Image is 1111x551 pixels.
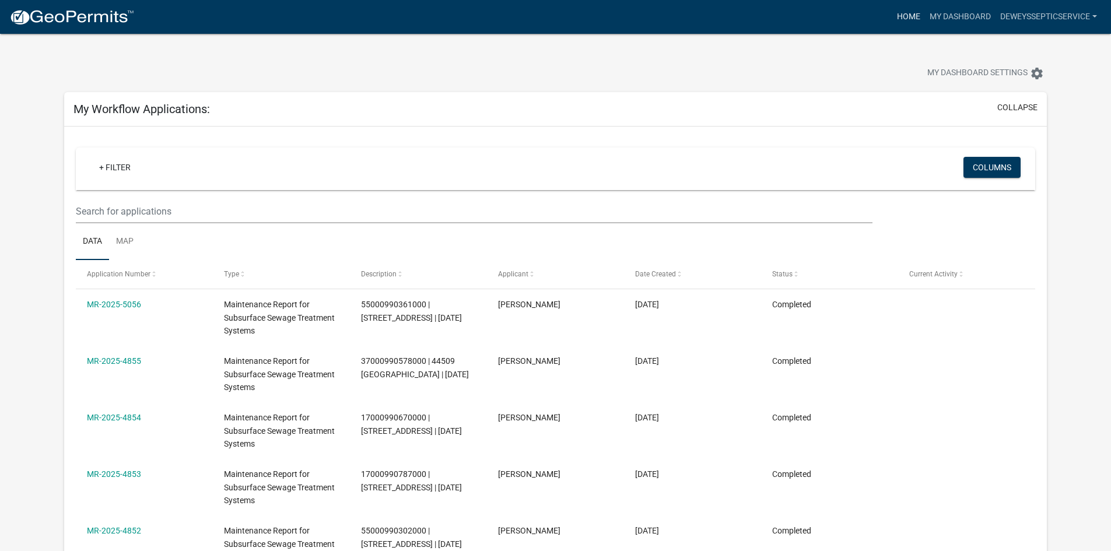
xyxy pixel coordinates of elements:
a: Home [892,6,925,28]
input: Search for applications [76,199,872,223]
span: Type [224,270,239,278]
span: Maintenance Report for Subsurface Sewage Treatment Systems [224,469,335,506]
datatable-header-cell: Date Created [624,260,761,288]
a: + Filter [90,157,140,178]
span: 09/27/2025 [635,526,659,535]
span: Application Number [87,270,150,278]
a: MR-2025-4852 [87,526,141,535]
span: 17000990670000 | 21736 CO HWY 20 | 09/26/2025 [361,413,462,436]
button: collapse [997,101,1038,114]
datatable-header-cell: Current Activity [898,260,1035,288]
span: 17000990787000 | 22762 SENNS BEACH RD | 09/26/2025 [361,469,462,492]
span: 55000990361000 | 50684 CO HWY 9 | 09/29/2025 [361,300,462,322]
span: 55000990302000 | 51509 CO HWY 9 | 09/26/2025 [361,526,462,549]
span: Maintenance Report for Subsurface Sewage Treatment Systems [224,356,335,392]
a: DeweysSepticService [996,6,1102,28]
span: Completed [772,413,811,422]
span: Timothy D Smith [498,469,560,479]
h5: My Workflow Applications: [73,102,210,116]
span: 09/27/2025 [635,413,659,422]
span: My Dashboard Settings [927,66,1028,80]
span: Current Activity [909,270,958,278]
a: MR-2025-4853 [87,469,141,479]
datatable-header-cell: Applicant [487,260,624,288]
span: 37000990578000 | 44509 CRYSTAL HILLS TRL | 09/26/2025 [361,356,469,379]
span: Date Created [635,270,676,278]
datatable-header-cell: Type [213,260,350,288]
span: Timothy D Smith [498,356,560,366]
button: Columns [963,157,1021,178]
span: 10/10/2025 [635,300,659,309]
span: Maintenance Report for Subsurface Sewage Treatment Systems [224,413,335,449]
span: Completed [772,300,811,309]
a: MR-2025-5056 [87,300,141,309]
a: My Dashboard [925,6,996,28]
span: Completed [772,526,811,535]
span: Timothy D Smith [498,413,560,422]
span: Description [361,270,397,278]
span: Timothy D Smith [498,526,560,535]
a: MR-2025-4854 [87,413,141,422]
span: Timothy D Smith [498,300,560,309]
span: Completed [772,469,811,479]
datatable-header-cell: Description [350,260,487,288]
span: 09/27/2025 [635,356,659,366]
button: My Dashboard Settingssettings [918,62,1053,85]
i: settings [1030,66,1044,80]
span: Applicant [498,270,528,278]
a: Data [76,223,109,261]
a: Map [109,223,141,261]
datatable-header-cell: Status [760,260,898,288]
datatable-header-cell: Application Number [76,260,213,288]
span: Status [772,270,793,278]
span: 09/27/2025 [635,469,659,479]
span: Completed [772,356,811,366]
span: Maintenance Report for Subsurface Sewage Treatment Systems [224,300,335,336]
a: MR-2025-4855 [87,356,141,366]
